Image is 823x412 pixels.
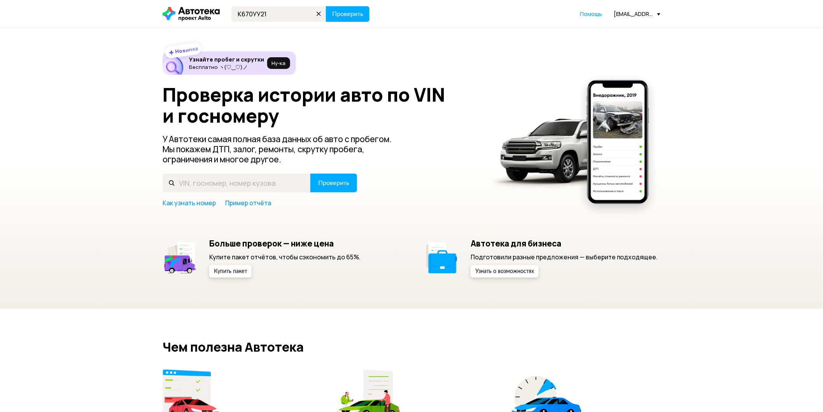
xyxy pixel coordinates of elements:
[163,199,216,207] a: Как узнать номер
[175,45,199,55] strong: Новинка
[326,6,369,22] button: Проверить
[163,340,660,354] h2: Чем полезна Автотека
[471,265,539,278] button: Узнать о возможностях
[271,60,285,66] span: Ну‑ка
[209,238,361,248] h5: Больше проверок — ниже цена
[580,10,602,18] a: Помощь
[163,84,479,126] h1: Проверка истории авто по VIN и госномеру
[163,174,311,192] input: VIN, госномер, номер кузова
[209,253,361,261] p: Купите пакет отчётов, чтобы сэкономить до 65%.
[471,238,658,248] h5: Автотека для бизнеса
[318,180,349,186] span: Проверить
[189,56,264,63] h6: Узнайте пробег и скрутки
[471,253,658,261] p: Подготовили разные предложения — выберите подходящее.
[310,174,357,192] button: Проверить
[225,199,271,207] a: Пример отчёта
[163,134,404,164] p: У Автотеки самая полная база данных об авто с пробегом. Мы покажем ДТП, залог, ремонты, скрутку п...
[189,64,264,70] p: Бесплатно ヽ(♡‿♡)ノ
[231,6,326,22] input: VIN, госномер, номер кузова
[475,269,534,274] span: Узнать о возможностях
[332,11,363,17] span: Проверить
[614,10,660,18] div: [EMAIL_ADDRESS][DOMAIN_NAME]
[209,265,252,278] button: Купить пакет
[214,269,247,274] span: Купить пакет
